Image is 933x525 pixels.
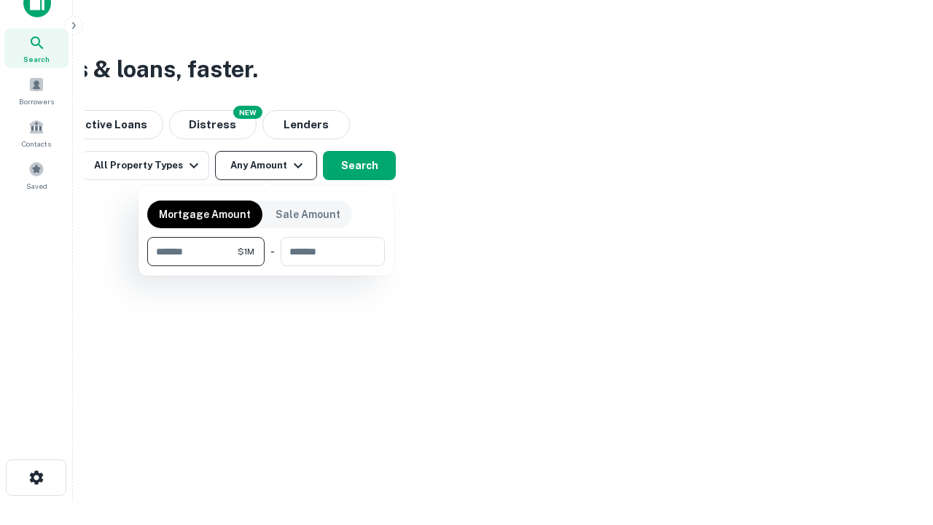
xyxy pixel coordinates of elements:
div: - [270,237,275,266]
iframe: Chat Widget [860,408,933,478]
p: Mortgage Amount [159,206,251,222]
p: Sale Amount [276,206,340,222]
span: $1M [238,245,254,258]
